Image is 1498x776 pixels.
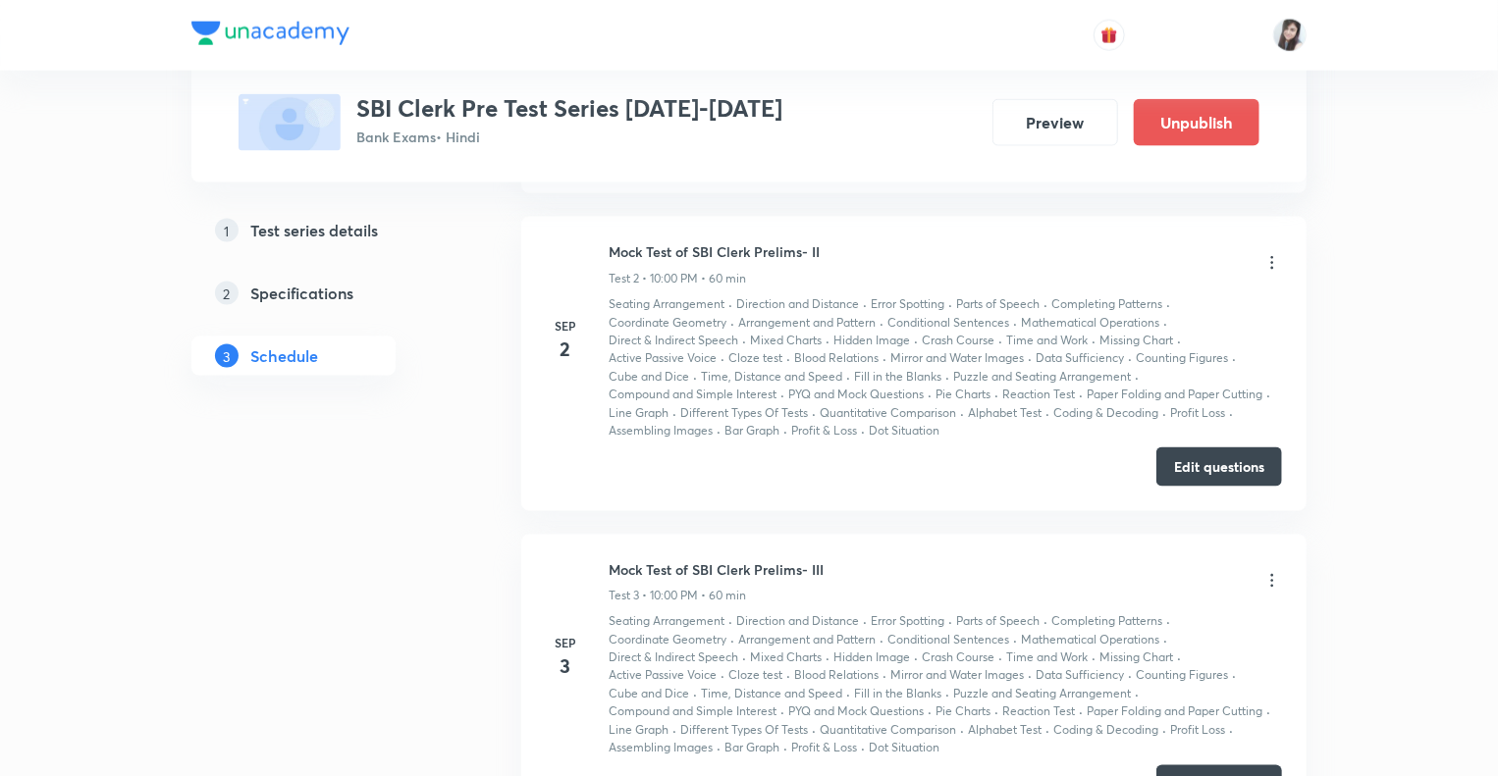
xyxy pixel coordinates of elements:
div: · [728,295,732,313]
p: PYQ and Mock Questions [788,386,924,403]
p: Profit & Loss [791,422,857,440]
p: Quantitative Comparison [820,722,956,740]
p: Pie Charts [936,386,990,403]
p: Counting Figures [1136,667,1228,685]
div: · [1177,332,1181,349]
div: · [928,703,932,721]
p: Puzzle and Seating Arrangement [953,368,1131,386]
div: · [1163,632,1167,649]
p: Reaction Test [1002,703,1075,721]
button: Edit questions [1156,447,1282,487]
div: · [1079,386,1083,403]
div: · [945,368,949,386]
div: · [1043,613,1047,631]
h5: Test series details [250,219,378,242]
p: Bar Graph [724,422,779,440]
h3: SBI Clerk Pre Test Series [DATE]-[DATE] [356,94,782,123]
p: Dot Situation [869,422,939,440]
div: · [780,703,784,721]
h5: Specifications [250,282,353,305]
p: Bank Exams • Hindi [356,127,782,147]
p: Blood Relations [794,349,879,367]
p: Hidden Image [833,332,910,349]
p: Mirror and Water Images [890,349,1024,367]
p: Paper Folding and Paper Cutting [1087,703,1262,721]
div: · [1079,703,1083,721]
div: · [812,404,816,422]
p: Test 3 • 10:00 PM • 60 min [609,588,746,605]
p: Line Graph [609,404,669,422]
p: Quantitative Comparison [820,404,956,422]
div: · [786,667,790,685]
div: · [730,632,734,649]
div: · [994,703,998,721]
div: · [717,422,721,440]
div: · [742,649,746,667]
p: 1 [215,219,239,242]
p: Pie Charts [936,703,990,721]
div: · [1163,314,1167,332]
div: · [826,332,829,349]
div: · [721,667,724,685]
p: Conditional Sentences [887,314,1009,332]
p: Different Types Of Tests [680,404,808,422]
div: · [1135,368,1139,386]
div: · [846,686,850,703]
h6: Mock Test of SBI Clerk Prelims- II [609,241,820,262]
p: Data Sufficiency [1036,349,1124,367]
p: Time and Work [1006,332,1088,349]
p: Parts of Speech [956,613,1040,631]
img: avatar [1100,26,1118,44]
div: · [1128,667,1132,685]
div: · [730,314,734,332]
div: · [1013,632,1017,649]
div: · [914,332,918,349]
div: · [928,386,932,403]
p: Cloze test [728,349,782,367]
div: · [786,349,790,367]
p: Test 2 • 10:00 PM • 60 min [609,270,746,287]
p: Profit & Loss [791,740,857,757]
div: · [994,386,998,403]
p: Assembling Images [609,422,713,440]
p: Crash Course [922,649,994,667]
p: Active Passive Voice [609,349,717,367]
p: Direction and Distance [736,613,859,631]
p: Missing Chart [1099,649,1173,667]
div: · [1135,686,1139,703]
p: Coordinate Geometry [609,314,726,332]
div: · [1162,404,1166,422]
div: · [846,368,850,386]
p: Blood Relations [794,667,879,685]
button: Preview [992,99,1118,146]
div: · [1232,667,1236,685]
div: · [780,386,784,403]
div: · [826,649,829,667]
div: · [721,349,724,367]
p: Arrangement and Pattern [738,632,876,649]
div: · [728,613,732,631]
div: · [863,613,867,631]
div: · [880,314,883,332]
p: PYQ and Mock Questions [788,703,924,721]
div: · [1229,404,1233,422]
div: · [883,349,886,367]
h5: Schedule [250,344,318,368]
img: fallback-thumbnail.png [239,94,341,151]
p: Data Sufficiency [1036,667,1124,685]
p: Compound and Simple Interest [609,386,776,403]
div: · [1092,332,1096,349]
div: · [914,649,918,667]
h6: Sep [546,317,585,335]
div: · [863,295,867,313]
p: Mathematical Operations [1021,314,1159,332]
p: Fill in the Blanks [854,686,941,703]
div: · [960,404,964,422]
p: Cube and Dice [609,686,689,703]
div: · [1043,295,1047,313]
p: Error Spotting [871,295,944,313]
p: Arrangement and Pattern [738,314,876,332]
div: · [1166,295,1170,313]
p: Counting Figures [1136,349,1228,367]
p: Paper Folding and Paper Cutting [1087,386,1262,403]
